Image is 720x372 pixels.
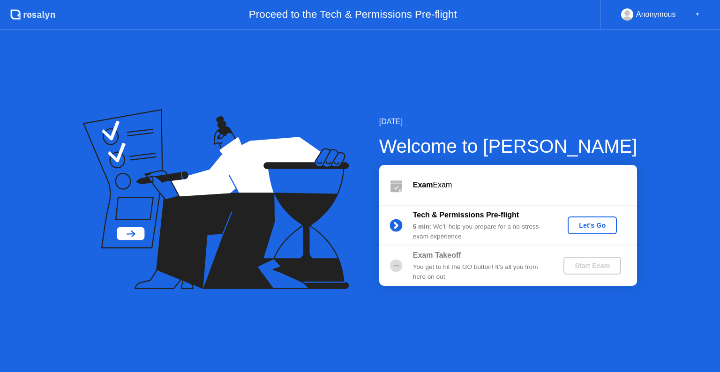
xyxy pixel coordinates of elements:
[413,251,461,259] b: Exam Takeoff
[413,179,637,191] div: Exam
[413,223,430,230] b: 5 min
[636,8,676,21] div: Anonymous
[413,211,519,219] b: Tech & Permissions Pre-flight
[568,216,617,234] button: Let's Go
[567,262,617,269] div: Start Exam
[413,262,548,282] div: You get to hit the GO button! It’s all you from here on out
[571,222,613,229] div: Let's Go
[695,8,700,21] div: ▼
[563,257,621,275] button: Start Exam
[413,222,548,241] div: : We’ll help you prepare for a no-stress exam experience
[379,116,637,127] div: [DATE]
[413,181,433,189] b: Exam
[379,132,637,160] div: Welcome to [PERSON_NAME]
